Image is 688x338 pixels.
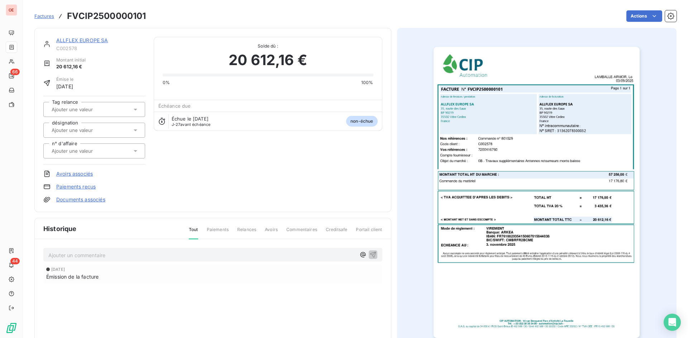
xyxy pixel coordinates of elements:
[326,226,348,239] span: Creditsafe
[56,196,105,203] a: Documents associés
[56,183,96,190] a: Paiements reçus
[10,69,20,75] span: 66
[265,226,278,239] span: Avoirs
[56,57,86,63] span: Montant initial
[51,106,123,113] input: Ajouter une valeur
[172,122,181,127] span: J-27
[56,37,108,43] a: ALLFLEX EUROPE SA
[56,76,73,83] span: Émise le
[10,258,20,264] span: 44
[158,103,191,109] span: Échéance due
[163,43,373,49] span: Solde dû :
[67,10,146,23] h3: FVCIP2500000101
[56,170,93,177] a: Avoirs associés
[46,273,99,280] span: Émission de la facture
[56,45,145,51] span: C002578
[207,226,229,239] span: Paiements
[189,226,198,239] span: Tout
[163,79,170,86] span: 0%
[361,79,373,86] span: 100%
[6,4,17,16] div: OE
[237,226,256,239] span: Relances
[43,224,77,234] span: Historique
[51,127,123,133] input: Ajouter une valeur
[346,116,377,127] span: non-échue
[56,83,73,90] span: [DATE]
[434,47,640,338] img: invoice_thumbnail
[356,226,382,239] span: Portail client
[56,63,86,70] span: 20 612,16 €
[229,49,307,71] span: 20 612,16 €
[51,267,65,271] span: [DATE]
[6,322,17,334] img: Logo LeanPay
[626,10,662,22] button: Actions
[34,13,54,20] a: Factures
[286,226,317,239] span: Commentaires
[172,122,211,127] span: avant échéance
[34,13,54,19] span: Factures
[51,148,123,154] input: Ajouter une valeur
[664,314,681,331] div: Open Intercom Messenger
[172,116,209,122] span: Échue le [DATE]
